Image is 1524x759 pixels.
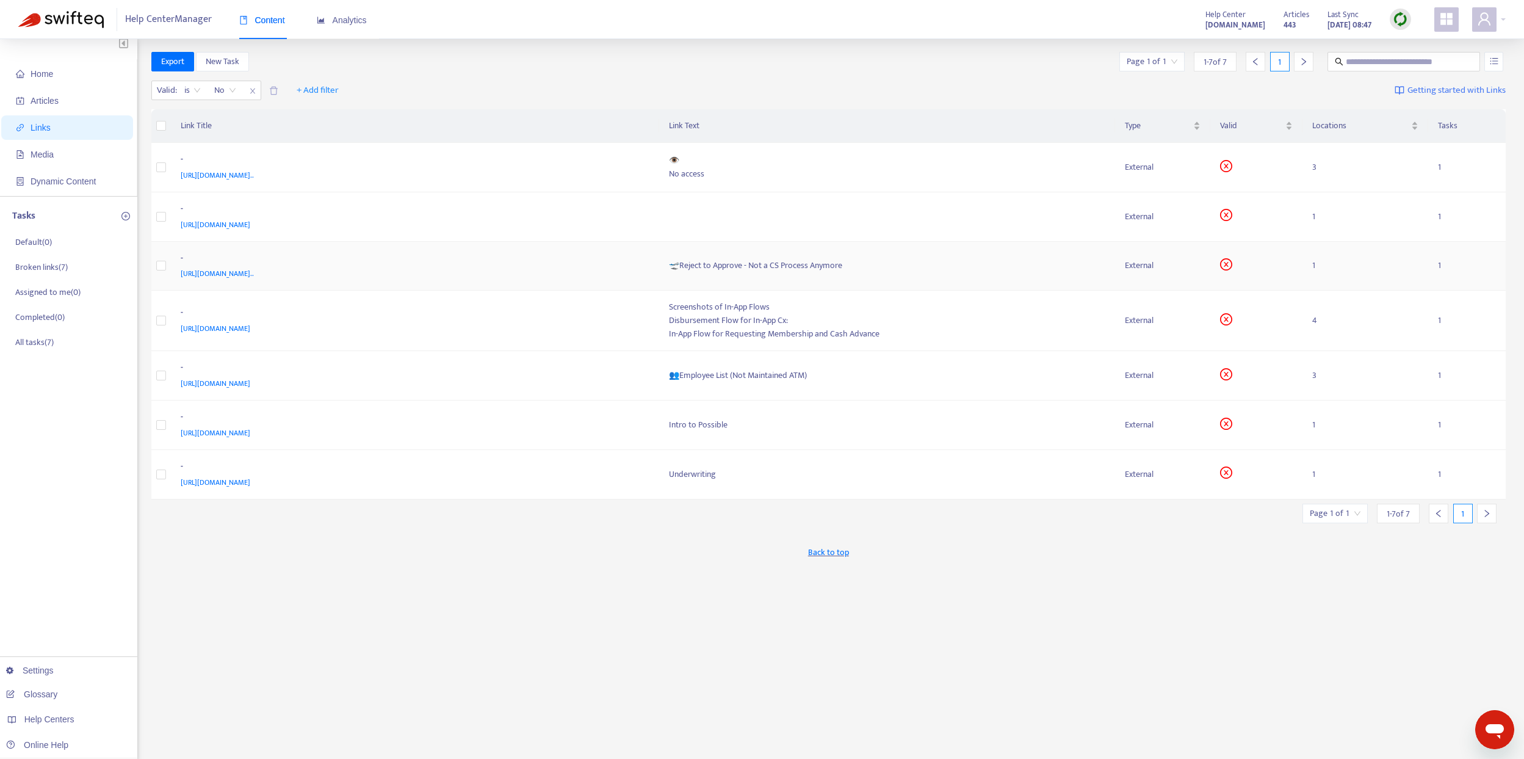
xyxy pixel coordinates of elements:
p: Tasks [12,209,35,223]
p: Assigned to me ( 0 ) [15,286,81,299]
span: [URL][DOMAIN_NAME] [181,427,250,439]
span: Type [1125,119,1191,133]
span: search [1335,57,1343,66]
td: 1 [1428,143,1506,192]
span: Export [161,55,184,68]
td: 1 [1302,192,1428,242]
div: 1 [1270,52,1290,71]
button: Export [151,52,194,71]
span: + Add filter [297,83,339,98]
th: Type [1115,109,1211,143]
td: 4 [1302,291,1428,351]
div: - [181,252,645,267]
div: Screenshots of In-App Flows [669,300,1105,314]
img: image-link [1395,85,1404,95]
span: Help Center [1205,8,1246,21]
span: is [184,81,201,100]
span: account-book [16,96,24,105]
td: 1 [1428,351,1506,401]
span: Help Centers [24,714,74,724]
span: [URL][DOMAIN_NAME].. [181,169,254,181]
div: External [1125,369,1201,382]
span: [URL][DOMAIN_NAME] [181,377,250,390]
span: [URL][DOMAIN_NAME] [181,476,250,488]
div: In-App Flow for Requesting Membership and Cash Advance [669,327,1105,341]
div: - [181,153,645,169]
div: Underwriting [669,468,1105,481]
p: All tasks ( 7 ) [15,336,54,349]
div: 🛫Reject to Approve - Not a CS Process Anymore [669,259,1105,272]
span: Last Sync [1327,8,1359,21]
th: Tasks [1428,109,1506,143]
div: No access [669,167,1105,181]
span: Back to top [808,546,849,559]
span: 1 - 7 of 7 [1387,507,1410,520]
span: close [245,84,261,98]
td: 1 [1302,450,1428,499]
span: [URL][DOMAIN_NAME].. [181,267,254,280]
span: [URL][DOMAIN_NAME] [181,219,250,231]
span: close-circle [1220,313,1232,325]
div: External [1125,259,1201,272]
span: left [1251,57,1260,66]
td: 1 [1428,450,1506,499]
span: area-chart [317,16,325,24]
span: Articles [1284,8,1309,21]
span: 1 - 7 of 7 [1204,56,1227,68]
span: close-circle [1220,368,1232,380]
strong: [DATE] 08:47 [1327,18,1371,32]
div: - [181,361,645,377]
span: Getting started with Links [1407,84,1506,98]
span: Valid [1220,119,1283,133]
p: Completed ( 0 ) [15,311,65,324]
img: sync.dc5367851b00ba804db3.png [1393,12,1408,27]
span: close-circle [1220,209,1232,221]
span: Analytics [317,15,367,25]
td: 1 [1428,291,1506,351]
span: left [1434,509,1443,518]
button: + Add filter [287,81,348,100]
div: Disbursement Flow for In-App Cx: [669,314,1105,327]
a: Settings [6,666,54,675]
span: [URL][DOMAIN_NAME] [181,322,250,335]
span: link [16,123,24,132]
th: Locations [1302,109,1428,143]
div: External [1125,468,1201,481]
td: 3 [1302,351,1428,401]
span: close-circle [1220,160,1232,172]
span: close-circle [1220,258,1232,271]
span: New Task [206,55,239,68]
strong: 443 [1284,18,1296,32]
iframe: Button to launch messaging window [1475,710,1514,749]
span: Links [31,123,51,133]
div: - [181,460,645,476]
span: user [1477,12,1492,26]
th: Link Text [659,109,1115,143]
span: Media [31,150,54,159]
span: Content [239,15,285,25]
span: close-circle [1220,467,1232,479]
div: External [1125,314,1201,327]
div: - [181,306,645,322]
div: External [1125,418,1201,432]
span: No [214,81,236,100]
div: 1 [1453,504,1473,523]
span: right [1299,57,1308,66]
div: 👁️ [669,154,1105,167]
span: Articles [31,96,59,106]
td: 1 [1428,242,1506,291]
td: 1 [1302,401,1428,450]
span: plus-circle [121,212,130,220]
a: Getting started with Links [1395,81,1506,100]
p: Default ( 0 ) [15,236,52,249]
strong: [DOMAIN_NAME] [1205,18,1265,32]
div: - [181,410,645,426]
span: Home [31,69,53,79]
span: right [1482,509,1491,518]
td: 1 [1428,192,1506,242]
span: Dynamic Content [31,176,96,186]
td: 1 [1302,242,1428,291]
div: Intro to Possible [669,418,1105,432]
th: Valid [1210,109,1302,143]
span: Help Center Manager [125,8,212,31]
